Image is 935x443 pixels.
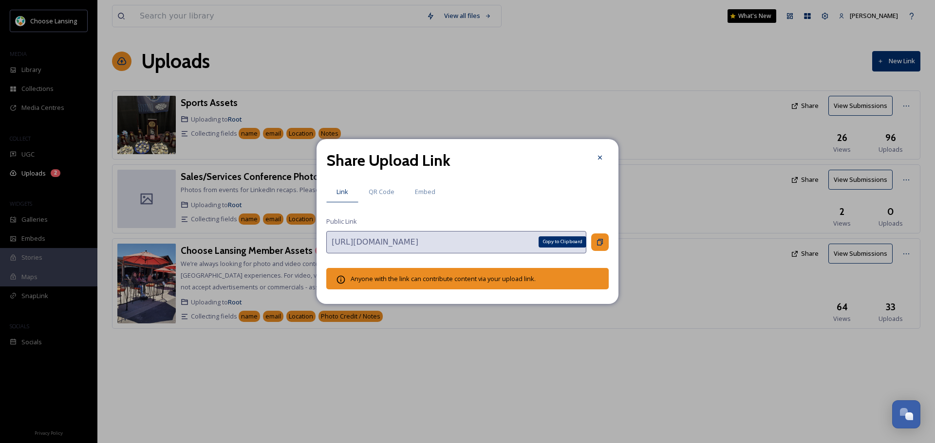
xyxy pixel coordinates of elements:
[415,187,435,196] span: Embed
[326,217,357,226] span: Public Link
[326,149,450,172] h2: Share Upload Link
[539,236,586,247] div: Copy to Clipboard
[337,187,348,196] span: Link
[892,400,920,428] button: Open Chat
[351,274,536,283] span: Anyone with the link can contribute content via your upload link.
[369,187,394,196] span: QR Code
